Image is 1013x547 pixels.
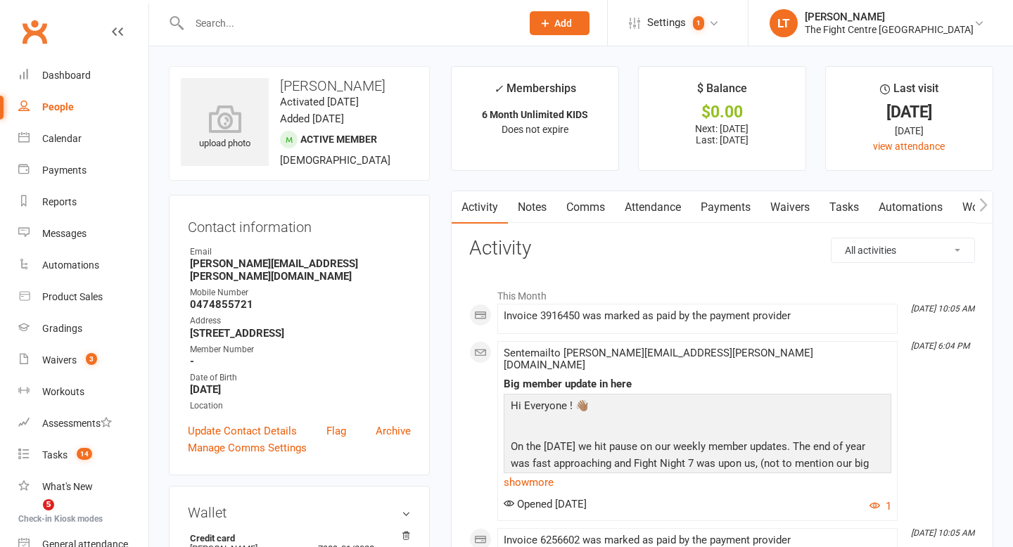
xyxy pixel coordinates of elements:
div: Calendar [42,133,82,144]
span: Does not expire [502,124,568,135]
a: Attendance [615,191,691,224]
a: Archive [376,423,411,439]
div: Last visit [880,79,938,105]
a: What's New [18,471,148,503]
span: Active member [300,134,377,145]
div: $0.00 [651,105,793,120]
i: ✓ [494,82,503,96]
a: Clubworx [17,14,52,49]
div: [PERSON_NAME] [805,11,974,23]
div: Big member update in here [504,378,891,390]
div: Member Number [190,343,411,356]
div: Tasks [42,449,68,461]
a: People [18,91,148,123]
i: [DATE] 10:05 AM [911,304,974,314]
a: Reports [18,186,148,218]
i: [DATE] 6:04 PM [911,341,969,351]
div: $ Balance [697,79,747,105]
div: What's New [42,481,93,492]
div: The Fight Centre [GEOGRAPHIC_DATA] [805,23,974,36]
time: Activated [DATE] [280,96,359,108]
button: Add [530,11,590,35]
i: [DATE] 10:05 AM [911,528,974,538]
input: Search... [185,13,511,33]
div: Invoice 6256602 was marked as paid by the payment provider [504,534,891,546]
a: Notes [508,191,556,224]
h3: Wallet [188,505,411,520]
strong: 0474855721 [190,298,411,311]
div: upload photo [181,105,269,151]
div: [DATE] [839,123,980,139]
a: Calendar [18,123,148,155]
p: Next: [DATE] Last: [DATE] [651,123,793,146]
a: show more [504,472,891,492]
strong: [PERSON_NAME][EMAIL_ADDRESS][PERSON_NAME][DOMAIN_NAME] [190,257,411,283]
div: Automations [42,259,99,271]
div: Email [190,245,411,259]
li: This Month [469,281,975,304]
button: 1 [869,498,891,515]
span: 5 [43,499,54,510]
div: Workouts [42,386,84,397]
strong: - [190,355,411,368]
a: Flag [326,423,346,439]
span: 3 [86,353,97,365]
div: Mobile Number [190,286,411,300]
div: LT [770,9,798,37]
h3: [PERSON_NAME] [181,78,418,94]
span: Settings [647,7,686,39]
a: Update Contact Details [188,423,297,439]
a: Payments [18,155,148,186]
a: Payments [691,191,760,224]
time: Added [DATE] [280,112,344,125]
a: Messages [18,218,148,250]
a: Waivers [760,191,820,224]
a: Dashboard [18,60,148,91]
iframe: Intercom live chat [14,499,48,533]
span: Sent email to [PERSON_NAME][EMAIL_ADDRESS][PERSON_NAME][DOMAIN_NAME] [504,347,813,371]
span: Opened [DATE] [504,498,587,510]
a: Comms [556,191,615,224]
span: Add [554,18,572,29]
h3: Contact information [188,214,411,235]
div: Dashboard [42,70,91,81]
div: Address [190,314,411,328]
div: [DATE] [839,105,980,120]
div: Memberships [494,79,576,105]
strong: Credit card [190,533,404,543]
a: Waivers 3 [18,345,148,376]
p: Hi Everyone ! 👋🏽 [507,397,888,418]
div: Payments [42,165,87,176]
div: Invoice 3916450 was marked as paid by the payment provider [504,310,891,322]
a: Automations [18,250,148,281]
a: Gradings [18,313,148,345]
div: Location [190,399,411,413]
div: Gradings [42,323,82,334]
a: view attendance [873,141,945,152]
a: Manage Comms Settings [188,439,307,456]
span: [DEMOGRAPHIC_DATA] [280,154,390,167]
strong: 6 Month Unlimited KIDS [482,109,588,120]
div: Reports [42,196,77,207]
a: Tasks 14 [18,439,148,471]
div: Waivers [42,354,77,366]
strong: [DATE] [190,383,411,396]
a: Activity [452,191,508,224]
a: Tasks [820,191,869,224]
div: Assessments [42,418,112,429]
a: Automations [869,191,953,224]
strong: [STREET_ADDRESS] [190,327,411,340]
div: Product Sales [42,291,103,302]
a: Workouts [18,376,148,408]
a: Product Sales [18,281,148,313]
div: People [42,101,74,112]
div: Messages [42,228,87,239]
span: 1 [693,16,704,30]
div: Date of Birth [190,371,411,385]
span: 14 [77,448,92,460]
p: On the [DATE] we hit pause on our weekly member updates. The end of year was fast approaching and... [507,438,888,526]
a: Assessments [18,408,148,439]
h3: Activity [469,238,975,259]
